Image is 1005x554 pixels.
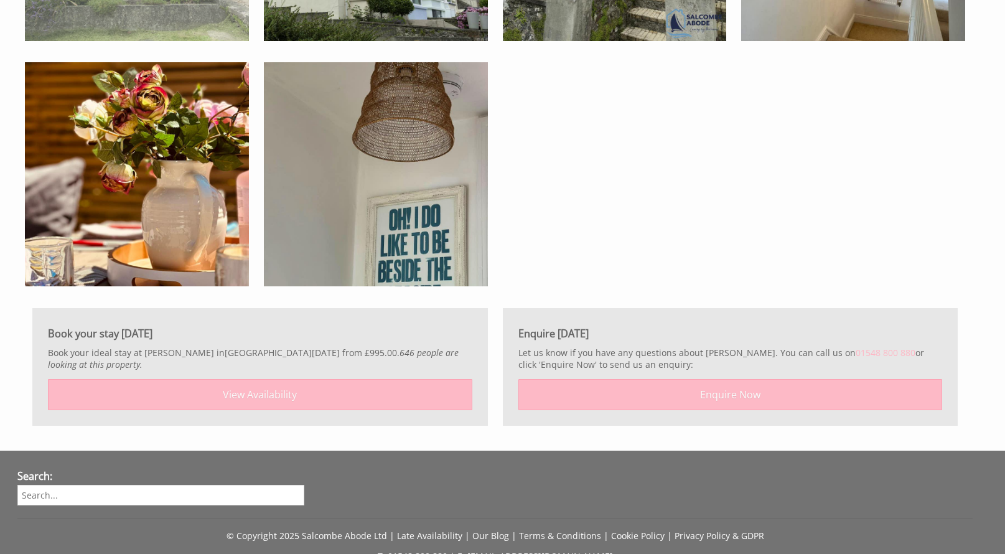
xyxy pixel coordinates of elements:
[604,530,609,542] span: |
[519,530,601,542] a: Terms & Conditions
[518,327,943,340] h3: Enquire [DATE]
[611,530,665,542] a: Cookie Policy
[397,530,462,542] a: Late Availability
[17,469,304,483] h3: Search:
[512,530,517,542] span: |
[48,347,472,370] p: Book your ideal stay at [PERSON_NAME] in [DATE] from £995.00.
[25,62,249,286] img: Stylish Alma Villa
[667,530,672,542] span: |
[390,530,395,542] span: |
[472,530,509,542] a: Our Blog
[675,530,764,542] a: Privacy Policy & GDPR
[227,530,387,542] a: © Copyright 2025 Salcombe Abode Ltd
[465,530,470,542] span: |
[264,62,488,286] img: Interiors
[48,327,472,340] h3: Book your stay [DATE]
[17,485,304,505] input: Search...
[48,347,459,370] i: 646 people are looking at this property.
[225,347,312,359] a: [GEOGRAPHIC_DATA]
[518,347,943,370] p: Let us know if you have any questions about [PERSON_NAME]. You can call us on or click 'Enquire N...
[48,379,472,410] a: View Availability
[518,379,943,410] a: Enquire Now
[856,347,915,359] a: 01548 800 880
